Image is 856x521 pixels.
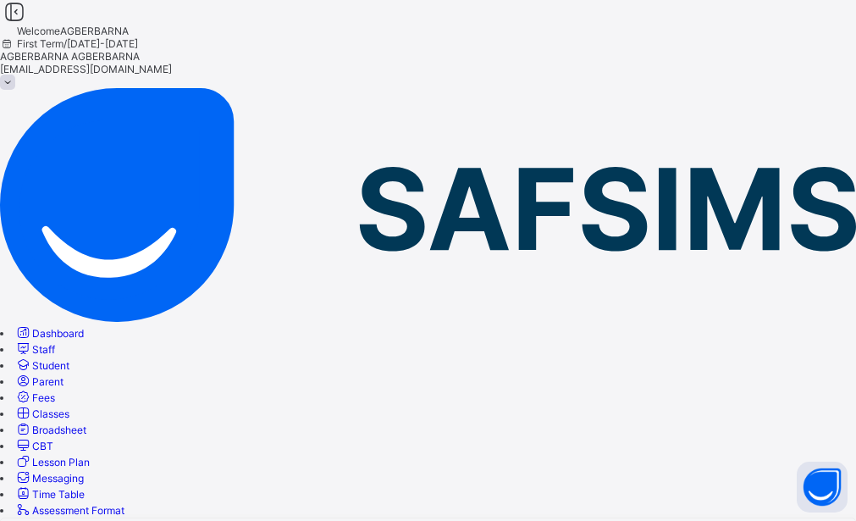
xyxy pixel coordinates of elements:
span: Parent [32,375,64,388]
a: Broadsheet [14,424,86,436]
span: Broadsheet [32,424,86,436]
a: Assessment Format [14,504,124,517]
span: Welcome AGBERBARNA [17,25,129,37]
span: Messaging [32,472,84,485]
button: Open asap [797,462,848,513]
span: Assessment Format [32,504,124,517]
a: Dashboard [14,327,84,340]
span: Student [32,359,69,372]
a: Fees [14,391,55,404]
a: Time Table [14,488,85,501]
span: Fees [32,391,55,404]
a: Classes [14,407,69,420]
span: Staff [32,343,55,356]
a: Messaging [14,472,84,485]
span: Lesson Plan [32,456,90,468]
a: Staff [14,343,55,356]
a: CBT [14,440,53,452]
a: Lesson Plan [14,456,90,468]
span: Time Table [32,488,85,501]
span: Classes [32,407,69,420]
span: CBT [32,440,53,452]
a: Student [14,359,69,372]
a: Parent [14,375,64,388]
span: Dashboard [32,327,84,340]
